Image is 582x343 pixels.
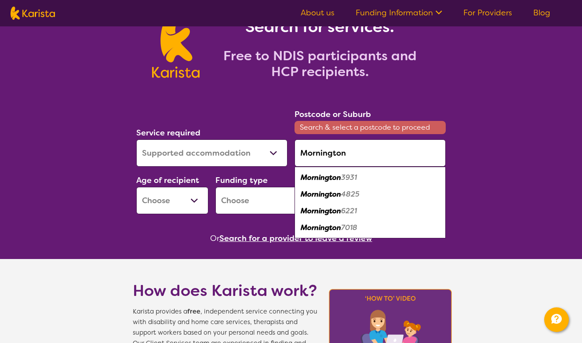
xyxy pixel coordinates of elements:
[299,169,441,186] div: Mornington 3931
[295,139,446,167] input: Type
[11,7,55,20] img: Karista logo
[301,206,341,215] em: Mornington
[301,173,341,182] em: Mornington
[219,232,372,245] button: Search for a provider to leave a review
[136,128,200,138] label: Service required
[341,223,357,232] em: 7018
[210,16,430,37] h1: Search for services.
[136,175,199,186] label: Age of recipient
[533,7,550,18] a: Blog
[133,280,317,301] h1: How does Karista work?
[295,109,371,120] label: Postcode or Suburb
[299,186,441,203] div: Mornington 4825
[210,48,430,80] h2: Free to NDIS participants and HCP recipients.
[341,190,360,199] em: 4825
[356,7,442,18] a: Funding Information
[299,203,441,219] div: Mornington 6221
[341,206,357,215] em: 6221
[210,232,219,245] span: Or
[341,173,357,182] em: 3931
[301,7,335,18] a: About us
[152,16,199,78] img: Karista logo
[301,223,341,232] em: Mornington
[299,219,441,236] div: Mornington 7018
[301,190,341,199] em: Mornington
[187,307,200,316] b: free
[215,175,268,186] label: Funding type
[295,121,446,134] span: Search & select a postcode to proceed
[544,307,569,332] button: Channel Menu
[463,7,512,18] a: For Providers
